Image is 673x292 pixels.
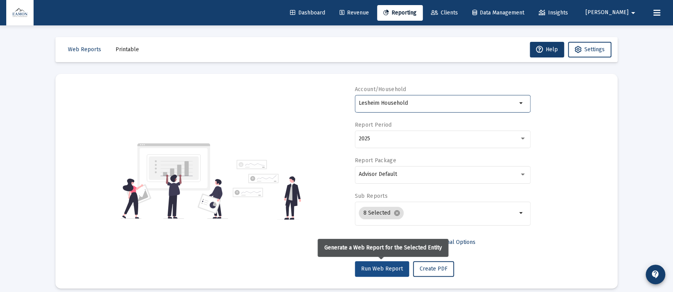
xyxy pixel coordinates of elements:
[62,42,107,57] button: Web Reports
[290,9,325,16] span: Dashboard
[532,5,574,21] a: Insights
[413,261,454,277] button: Create PDF
[359,135,370,142] span: 2025
[355,122,392,128] label: Report Period
[628,5,638,21] mat-icon: arrow_drop_down
[355,157,396,164] label: Report Package
[472,9,524,16] span: Data Management
[420,265,447,272] span: Create PDF
[359,205,517,221] mat-chip-list: Selection
[383,9,417,16] span: Reporting
[361,265,403,272] span: Run Web Report
[359,171,397,177] span: Advisor Default
[361,239,415,245] span: Select Custom Period
[116,46,139,53] span: Printable
[651,270,660,279] mat-icon: contact_support
[68,46,101,53] span: Web Reports
[430,239,475,245] span: Additional Options
[333,5,375,21] a: Revenue
[109,42,145,57] button: Printable
[284,5,331,21] a: Dashboard
[233,160,301,220] img: reporting-alt
[377,5,423,21] a: Reporting
[517,99,526,108] mat-icon: arrow_drop_down
[536,46,558,53] span: Help
[586,9,628,16] span: [PERSON_NAME]
[568,42,611,57] button: Settings
[355,86,406,93] label: Account/Household
[393,210,401,217] mat-icon: cancel
[355,193,388,199] label: Sub Reports
[539,9,568,16] span: Insights
[530,42,564,57] button: Help
[517,208,526,218] mat-icon: arrow_drop_down
[340,9,369,16] span: Revenue
[584,46,605,53] span: Settings
[359,100,517,106] input: Search or select an account or household
[466,5,531,21] a: Data Management
[121,142,228,220] img: reporting
[431,9,458,16] span: Clients
[12,5,28,21] img: Dashboard
[355,261,409,277] button: Run Web Report
[576,5,647,20] button: [PERSON_NAME]
[359,207,404,219] mat-chip: 8 Selected
[425,5,464,21] a: Clients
